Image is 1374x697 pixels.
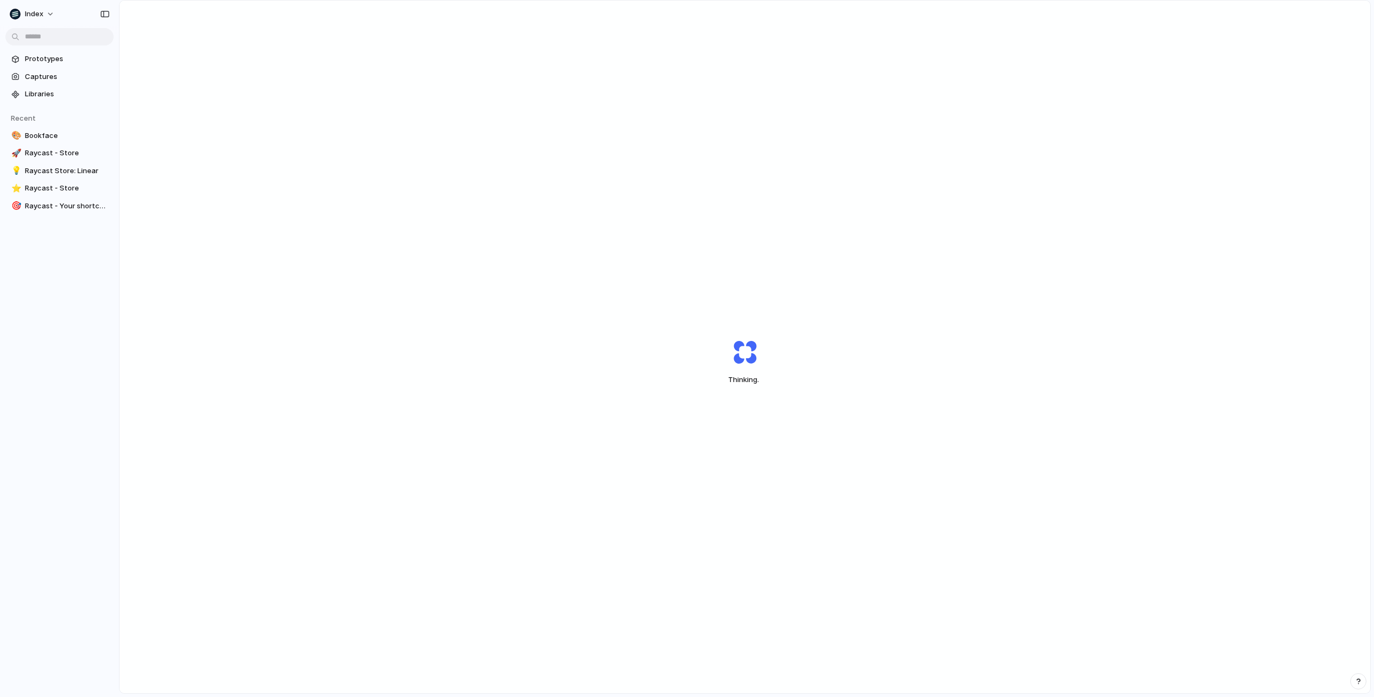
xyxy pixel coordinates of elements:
[10,148,21,159] button: 🚀
[11,165,19,177] div: 💡
[25,54,109,64] span: Prototypes
[708,374,782,385] span: Thinking
[11,182,19,195] div: ⭐
[25,9,43,19] span: Index
[757,375,759,384] span: .
[25,71,109,82] span: Captures
[5,128,114,144] a: 🎨Bookface
[25,89,109,100] span: Libraries
[25,130,109,141] span: Bookface
[11,129,19,142] div: 🎨
[5,5,60,23] button: Index
[10,201,21,212] button: 🎯
[25,166,109,176] span: Raycast Store: Linear
[10,130,21,141] button: 🎨
[11,200,19,212] div: 🎯
[25,183,109,194] span: Raycast - Store
[5,198,114,214] a: 🎯Raycast - Your shortcut to everything
[10,166,21,176] button: 💡
[10,183,21,194] button: ⭐
[5,51,114,67] a: Prototypes
[11,114,36,122] span: Recent
[11,147,19,160] div: 🚀
[25,201,109,212] span: Raycast - Your shortcut to everything
[5,69,114,85] a: Captures
[5,180,114,196] a: ⭐Raycast - Store
[25,148,109,159] span: Raycast - Store
[5,145,114,161] a: 🚀Raycast - Store
[5,86,114,102] a: Libraries
[5,163,114,179] a: 💡Raycast Store: Linear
